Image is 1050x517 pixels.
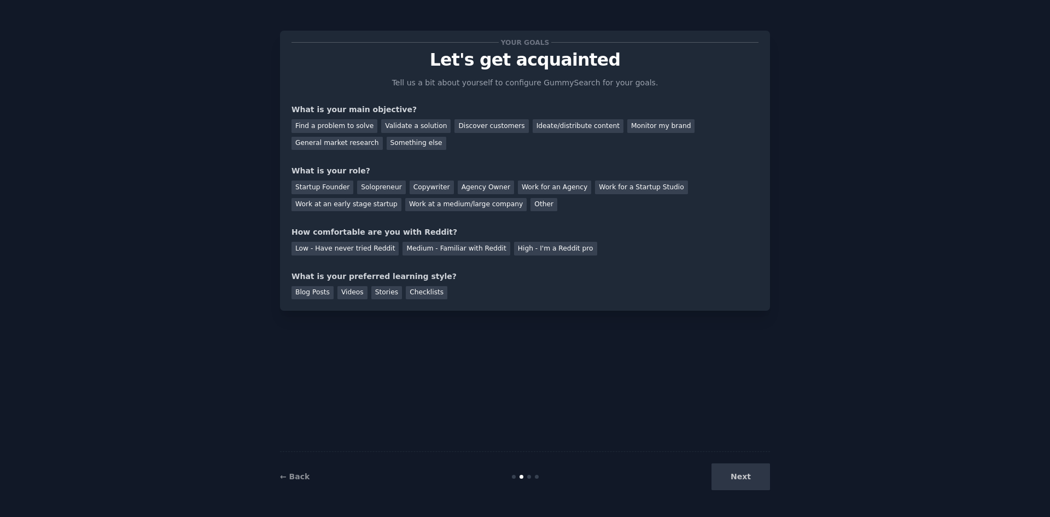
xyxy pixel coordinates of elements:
[410,181,454,194] div: Copywriter
[405,198,527,212] div: Work at a medium/large company
[291,165,759,177] div: What is your role?
[291,50,759,69] p: Let's get acquainted
[291,104,759,115] div: What is your main objective?
[337,286,367,300] div: Videos
[454,119,528,133] div: Discover customers
[381,119,451,133] div: Validate a solution
[402,242,510,255] div: Medium - Familiar with Reddit
[514,242,597,255] div: High - I'm a Reddit pro
[291,119,377,133] div: Find a problem to solve
[627,119,695,133] div: Monitor my brand
[518,181,591,194] div: Work for an Agency
[530,198,557,212] div: Other
[595,181,687,194] div: Work for a Startup Studio
[280,472,310,481] a: ← Back
[406,286,447,300] div: Checklists
[291,198,401,212] div: Work at an early stage startup
[499,37,551,48] span: Your goals
[371,286,402,300] div: Stories
[291,271,759,282] div: What is your preferred learning style?
[387,77,663,89] p: Tell us a bit about yourself to configure GummySearch for your goals.
[291,286,334,300] div: Blog Posts
[291,242,399,255] div: Low - Have never tried Reddit
[291,181,353,194] div: Startup Founder
[533,119,623,133] div: Ideate/distribute content
[291,226,759,238] div: How comfortable are you with Reddit?
[357,181,405,194] div: Solopreneur
[291,137,383,150] div: General market research
[458,181,514,194] div: Agency Owner
[387,137,446,150] div: Something else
